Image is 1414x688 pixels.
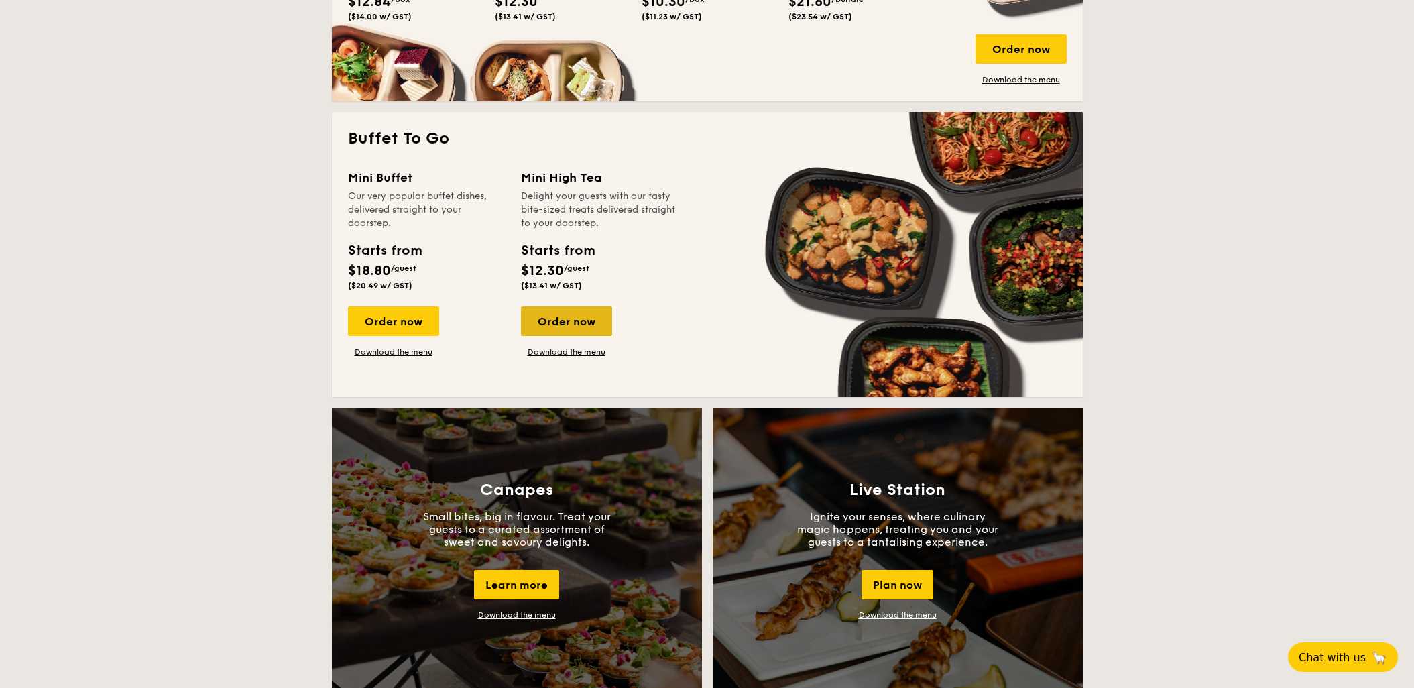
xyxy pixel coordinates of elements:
[521,263,564,279] span: $12.30
[788,12,852,21] span: ($23.54 w/ GST)
[521,306,612,336] div: Order now
[849,481,945,500] h3: Live Station
[521,168,678,187] div: Mini High Tea
[495,12,556,21] span: ($13.41 w/ GST)
[976,74,1067,85] a: Download the menu
[348,281,412,290] span: ($20.49 w/ GST)
[1371,650,1387,665] span: 🦙
[521,241,594,261] div: Starts from
[391,264,416,273] span: /guest
[348,347,439,357] a: Download the menu
[642,12,702,21] span: ($11.23 w/ GST)
[348,263,391,279] span: $18.80
[416,510,617,549] p: Small bites, big in flavour. Treat your guests to a curated assortment of sweet and savoury delig...
[348,306,439,336] div: Order now
[478,610,556,620] a: Download the menu
[976,34,1067,64] div: Order now
[862,570,933,599] div: Plan now
[521,347,612,357] a: Download the menu
[348,190,505,230] div: Our very popular buffet dishes, delivered straight to your doorstep.
[474,570,559,599] div: Learn more
[480,481,553,500] h3: Canapes
[348,128,1067,150] h2: Buffet To Go
[564,264,589,273] span: /guest
[859,610,937,620] a: Download the menu
[348,241,421,261] div: Starts from
[521,281,582,290] span: ($13.41 w/ GST)
[1299,651,1366,664] span: Chat with us
[348,168,505,187] div: Mini Buffet
[1288,642,1398,672] button: Chat with us🦙
[521,190,678,230] div: Delight your guests with our tasty bite-sized treats delivered straight to your doorstep.
[348,12,412,21] span: ($14.00 w/ GST)
[797,510,998,549] p: Ignite your senses, where culinary magic happens, treating you and your guests to a tantalising e...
